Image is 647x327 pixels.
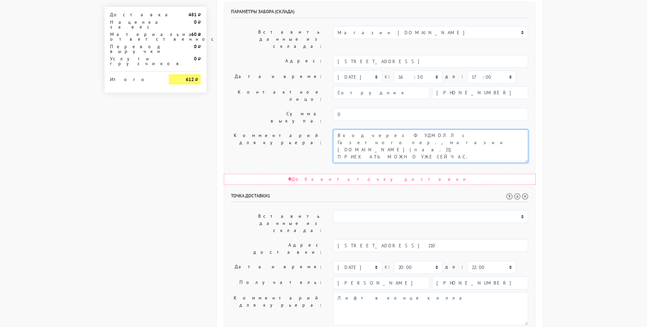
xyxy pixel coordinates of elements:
[333,86,429,99] input: Имя
[105,20,164,29] div: Наценка за вес
[445,261,465,273] label: до:
[432,86,528,99] input: Телефон
[194,56,197,62] strong: 0
[226,292,328,325] label: Комментарий для курьера:
[385,71,391,82] label: c:
[105,32,164,41] div: Материальная ответственность
[385,261,391,273] label: c:
[226,71,328,83] label: Дата и время:
[333,276,429,289] input: Имя
[432,276,528,289] input: Телефон
[105,12,164,17] div: Доставка
[226,210,328,236] label: Вставить данные из склада:
[226,239,328,258] label: Адрес доставки:
[188,12,197,18] strong: 481
[194,43,197,50] strong: 0
[333,130,528,163] textarea: Вход через Cofix с Газетного пер., магазин [DOMAIN_NAME](пав.21)
[105,56,164,66] div: Услуги грузчиков
[226,130,328,163] label: Комментарий для курьера:
[445,71,465,82] label: до:
[231,9,528,18] h6: Параметры забора (склада)
[231,193,528,202] h6: Точка доставки
[226,276,328,289] label: Получатель:
[226,26,328,52] label: Вставить данные из склада:
[226,261,328,274] label: Дата и время:
[191,31,197,37] strong: 60
[194,19,197,25] strong: 0
[105,44,164,54] div: Перевод выручки
[224,174,536,185] div: Добавить точку доставки
[333,292,528,325] textarea: Лифт в конце холла
[186,76,194,82] strong: 612
[110,74,159,82] div: Итого
[226,108,328,127] label: Сумма выкупа:
[226,86,328,105] label: Контактное лицо:
[268,193,270,199] span: 1
[226,55,328,68] label: Адрес:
